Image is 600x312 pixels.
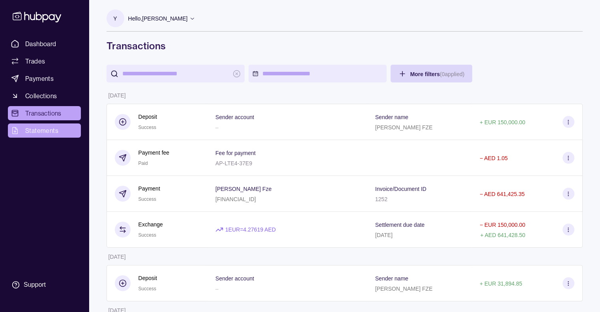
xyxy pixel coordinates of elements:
[138,196,156,202] span: Success
[25,74,54,83] span: Payments
[138,220,163,229] p: Exchange
[107,39,583,52] h1: Transactions
[128,14,188,23] p: Hello, [PERSON_NAME]
[138,184,160,193] p: Payment
[8,123,81,138] a: Statements
[391,65,473,82] button: More filters(0applied)
[375,114,408,120] p: Sender name
[215,114,254,120] p: Sender account
[225,225,276,234] p: 1 EUR = 4.27619 AED
[215,275,254,282] p: Sender account
[215,160,252,166] p: AP-LTE4-37E9
[375,286,432,292] p: [PERSON_NAME] FZE
[480,232,525,238] p: + AED 641,428.50
[138,161,148,166] span: Paid
[440,71,464,77] p: ( 0 applied)
[375,222,424,228] p: Settlement due date
[375,196,387,202] p: 1252
[8,277,81,293] a: Support
[480,155,508,161] p: − AED 1.05
[8,106,81,120] a: Transactions
[25,108,62,118] span: Transactions
[138,274,157,282] p: Deposit
[138,232,156,238] span: Success
[375,275,408,282] p: Sender name
[215,150,256,156] p: Fee for payment
[480,119,525,125] p: + EUR 150,000.00
[8,37,81,51] a: Dashboard
[480,191,525,197] p: − AED 641,425.35
[108,254,126,260] p: [DATE]
[215,186,271,192] p: [PERSON_NAME] Fze
[25,56,45,66] span: Trades
[24,280,46,289] div: Support
[122,65,229,82] input: search
[113,14,117,23] p: Y
[138,286,156,291] span: Success
[138,148,170,157] p: Payment fee
[410,71,465,77] span: More filters
[8,71,81,86] a: Payments
[138,125,156,130] span: Success
[375,124,432,131] p: [PERSON_NAME] FZE
[215,124,219,131] p: –
[215,196,256,202] p: [FINANCIAL_ID]
[108,92,126,99] p: [DATE]
[375,232,393,238] p: [DATE]
[215,286,219,292] p: –
[8,54,81,68] a: Trades
[480,280,522,287] p: + EUR 31,894.85
[25,39,56,49] span: Dashboard
[25,126,58,135] span: Statements
[25,91,57,101] span: Collections
[375,186,426,192] p: Invoice/Document ID
[480,222,525,228] p: − EUR 150,000.00
[8,89,81,103] a: Collections
[138,112,157,121] p: Deposit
